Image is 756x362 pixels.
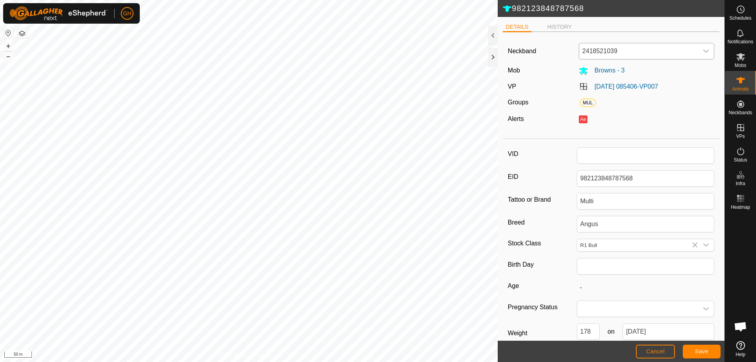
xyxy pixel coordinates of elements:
span: Schedules [729,16,751,20]
button: Reset Map [4,28,13,38]
span: Animals [732,87,749,91]
span: Notifications [728,39,753,44]
span: GH [123,9,132,18]
span: Neckbands [728,110,752,115]
a: Help [725,338,756,360]
a: Open chat [729,315,752,338]
span: Infra [736,181,745,186]
span: VPs [736,134,745,139]
span: Status [734,158,747,162]
img: Gallagher Logo [9,6,108,20]
a: Privacy Policy [218,352,247,359]
a: Contact Us [257,352,280,359]
span: Mobs [735,63,746,68]
span: Heatmap [731,205,750,210]
span: Help [736,352,745,357]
